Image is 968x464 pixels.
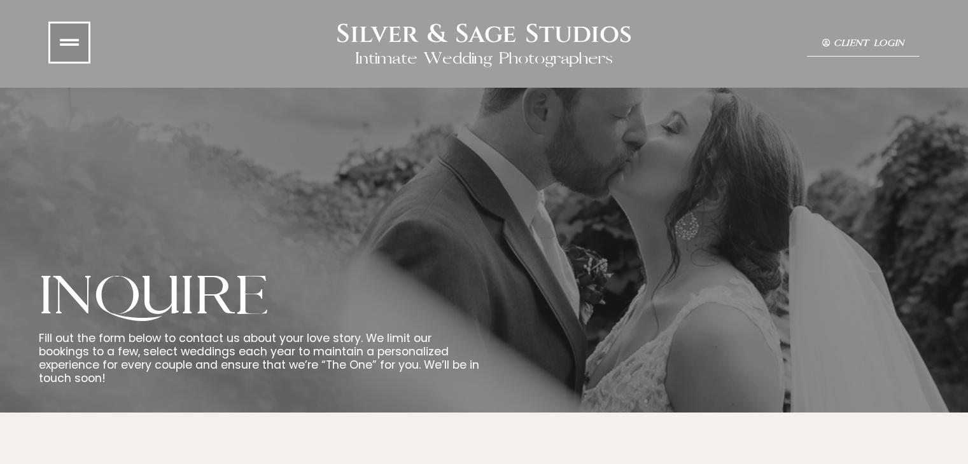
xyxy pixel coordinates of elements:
[807,31,920,57] a: Client Login
[355,50,614,68] h2: Intimate Wedding Photographers
[336,19,632,50] h2: Silver & Sage Studios
[39,266,484,327] h2: Inquire
[39,332,484,386] p: Fill out the form below to contact us about your love story. We limit our bookings to a few, sele...
[834,39,904,48] span: Client Login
